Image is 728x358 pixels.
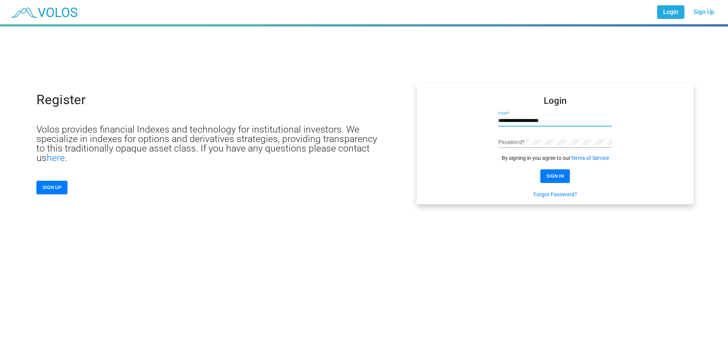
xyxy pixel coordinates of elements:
span: SIGN UP [42,184,61,190]
a: Login [657,5,684,19]
img: blue_transparent.png [6,3,81,22]
a: here [47,152,65,163]
span: Sign Up [693,8,714,16]
button: SIGN UP [36,181,67,194]
a: Forgot Password? [533,191,577,198]
span: Login [663,8,678,16]
a: Sign Up [687,5,720,19]
p: Register [36,93,86,106]
button: SIGN IN [540,169,570,183]
span: SIGN IN [546,173,564,179]
div: By signing in you agree to our [498,154,612,162]
a: Terms of Service [571,154,609,162]
p: Volos provides financial Indexes and technology for institutional investors. We specialize in ind... [36,125,382,163]
mat-card-title: Login [544,97,566,105]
